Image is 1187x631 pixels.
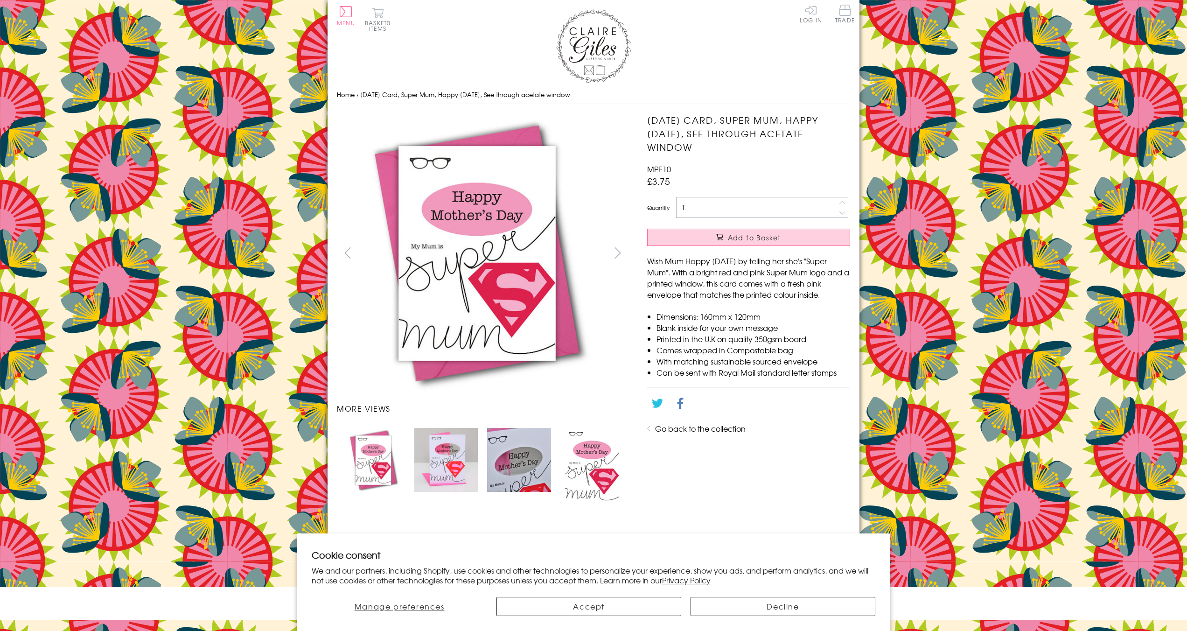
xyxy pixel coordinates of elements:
[414,428,478,491] img: Mother's Day Card, Super Mum, Happy Mother's Day, See through acetate window
[355,601,445,612] span: Manage preferences
[835,5,855,25] a: Trade
[342,428,405,492] img: Mother's Day Card, Super Mum, Happy Mother's Day, See through acetate window
[647,203,670,212] label: Quantity
[835,5,855,23] span: Trade
[365,7,391,31] button: Basket0 items
[337,19,355,27] span: Menu
[607,242,628,263] button: next
[647,255,850,300] p: Wish Mum Happy [DATE] by telling her she's "Super Mum". With a bright red and pink Super Mum logo...
[369,19,391,33] span: 0 items
[800,5,822,23] a: Log In
[496,597,681,616] button: Accept
[487,428,551,491] img: Mother's Day Card, Super Mum, Happy Mother's Day, See through acetate window
[647,163,671,175] span: MPE10
[656,344,850,356] li: Comes wrapped in Compostable bag
[647,113,850,154] h1: [DATE] Card, Super Mum, Happy [DATE], See through acetate window
[337,423,410,507] li: Carousel Page 1 (Current Slide)
[628,113,908,393] img: Mother's Day Card, Super Mum, Happy Mother's Day, See through acetate window
[312,548,875,561] h2: Cookie consent
[337,90,355,99] a: Home
[337,113,617,393] img: Mother's Day Card, Super Mum, Happy Mother's Day, See through acetate window
[312,566,875,585] p: We and our partners, including Shopify, use cookies and other technologies to personalize your ex...
[312,597,487,616] button: Manage preferences
[565,428,619,503] img: Mother's Day Card, Super Mum, Happy Mother's Day, See through acetate window
[337,6,355,26] button: Menu
[556,9,631,83] img: Claire Giles Greetings Cards
[656,311,850,322] li: Dimensions: 160mm x 120mm
[647,175,670,188] span: £3.75
[337,242,358,263] button: prev
[656,356,850,367] li: With matching sustainable sourced envelope
[656,333,850,344] li: Printed in the U.K on quality 350gsm board
[337,423,628,507] ul: Carousel Pagination
[691,597,875,616] button: Decline
[482,423,555,507] li: Carousel Page 3
[647,229,850,246] button: Add to Basket
[337,403,628,414] h3: More views
[662,575,711,586] a: Privacy Policy
[656,322,850,333] li: Blank inside for your own message
[556,423,628,507] li: Carousel Page 4
[656,367,850,378] li: Can be sent with Royal Mail standard letter stamps
[410,423,482,507] li: Carousel Page 2
[337,85,850,105] nav: breadcrumbs
[728,233,781,242] span: Add to Basket
[356,90,358,99] span: ›
[360,90,570,99] span: [DATE] Card, Super Mum, Happy [DATE], See through acetate window
[655,423,746,434] a: Go back to the collection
